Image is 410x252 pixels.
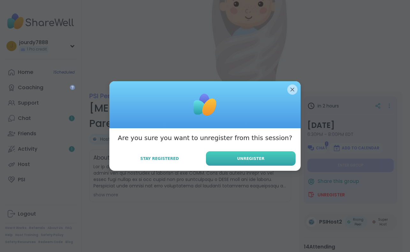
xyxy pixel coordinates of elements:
button: Stay Registered [114,152,205,165]
img: ShareWell Logomark [189,89,221,121]
h3: Are you sure you want to unregister from this session? [118,133,292,142]
button: Unregister [206,151,296,166]
span: Stay Registered [140,156,179,161]
iframe: Spotlight [70,85,75,90]
span: Unregister [237,156,265,161]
